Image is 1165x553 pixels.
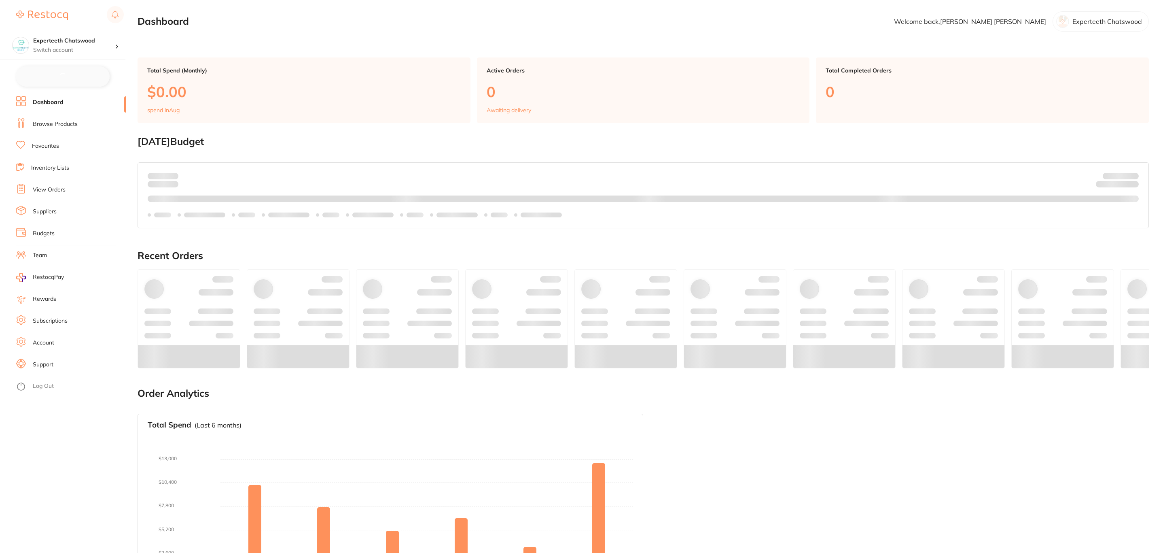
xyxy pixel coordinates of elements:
[16,273,26,282] img: RestocqPay
[33,230,55,238] a: Budgets
[352,212,394,218] p: Labels extended
[138,16,189,27] h2: Dashboard
[33,98,64,106] a: Dashboard
[487,83,800,100] p: 0
[487,67,800,74] p: Active Orders
[16,273,64,282] a: RestocqPay
[268,212,309,218] p: Labels extended
[147,107,180,113] p: spend in Aug
[826,83,1139,100] p: 0
[238,212,255,218] p: Labels
[16,6,68,25] a: Restocq Logo
[164,172,178,179] strong: $0.00
[138,250,1149,262] h2: Recent Orders
[33,382,54,390] a: Log Out
[33,208,57,216] a: Suppliers
[436,212,478,218] p: Labels extended
[33,339,54,347] a: Account
[148,172,178,179] p: Spent:
[826,67,1139,74] p: Total Completed Orders
[407,212,424,218] p: Labels
[138,388,1149,399] h2: Order Analytics
[33,361,53,369] a: Support
[32,142,59,150] a: Favourites
[1123,172,1139,179] strong: $NaN
[33,295,56,303] a: Rewards
[1103,172,1139,179] p: Budget:
[148,421,191,430] h3: Total Spend
[33,46,115,54] p: Switch account
[33,273,64,281] span: RestocqPay
[16,380,123,393] button: Log Out
[816,57,1149,123] a: Total Completed Orders0
[138,136,1149,147] h2: [DATE] Budget
[1072,18,1142,25] p: Experteeth Chatswood
[147,67,461,74] p: Total Spend (Monthly)
[195,421,241,429] p: (Last 6 months)
[33,186,66,194] a: View Orders
[33,251,47,259] a: Team
[487,107,531,113] p: Awaiting delivery
[33,37,115,45] h4: Experteeth Chatswood
[147,83,461,100] p: $0.00
[13,37,29,53] img: Experteeth Chatswood
[477,57,810,123] a: Active Orders0Awaiting delivery
[322,212,339,218] p: Labels
[33,120,78,128] a: Browse Products
[1096,179,1139,189] p: Remaining:
[31,164,69,172] a: Inventory Lists
[16,11,68,20] img: Restocq Logo
[894,18,1046,25] p: Welcome back, [PERSON_NAME] [PERSON_NAME]
[148,179,178,189] p: month
[184,212,225,218] p: Labels extended
[1125,182,1139,189] strong: $0.00
[138,57,470,123] a: Total Spend (Monthly)$0.00spend inAug
[491,212,508,218] p: Labels
[154,212,171,218] p: Labels
[521,212,562,218] p: Labels extended
[33,317,68,325] a: Subscriptions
